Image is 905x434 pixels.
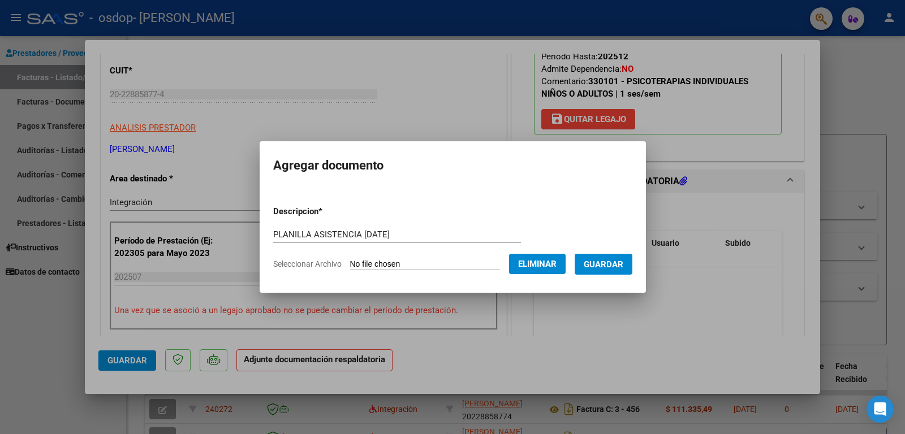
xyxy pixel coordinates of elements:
[575,254,632,275] button: Guardar
[509,254,566,274] button: Eliminar
[273,259,342,268] span: Seleccionar Archivo
[273,155,632,176] h2: Agregar documento
[518,259,557,269] span: Eliminar
[867,396,894,423] div: Open Intercom Messenger
[273,205,381,218] p: Descripcion
[584,259,623,270] span: Guardar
